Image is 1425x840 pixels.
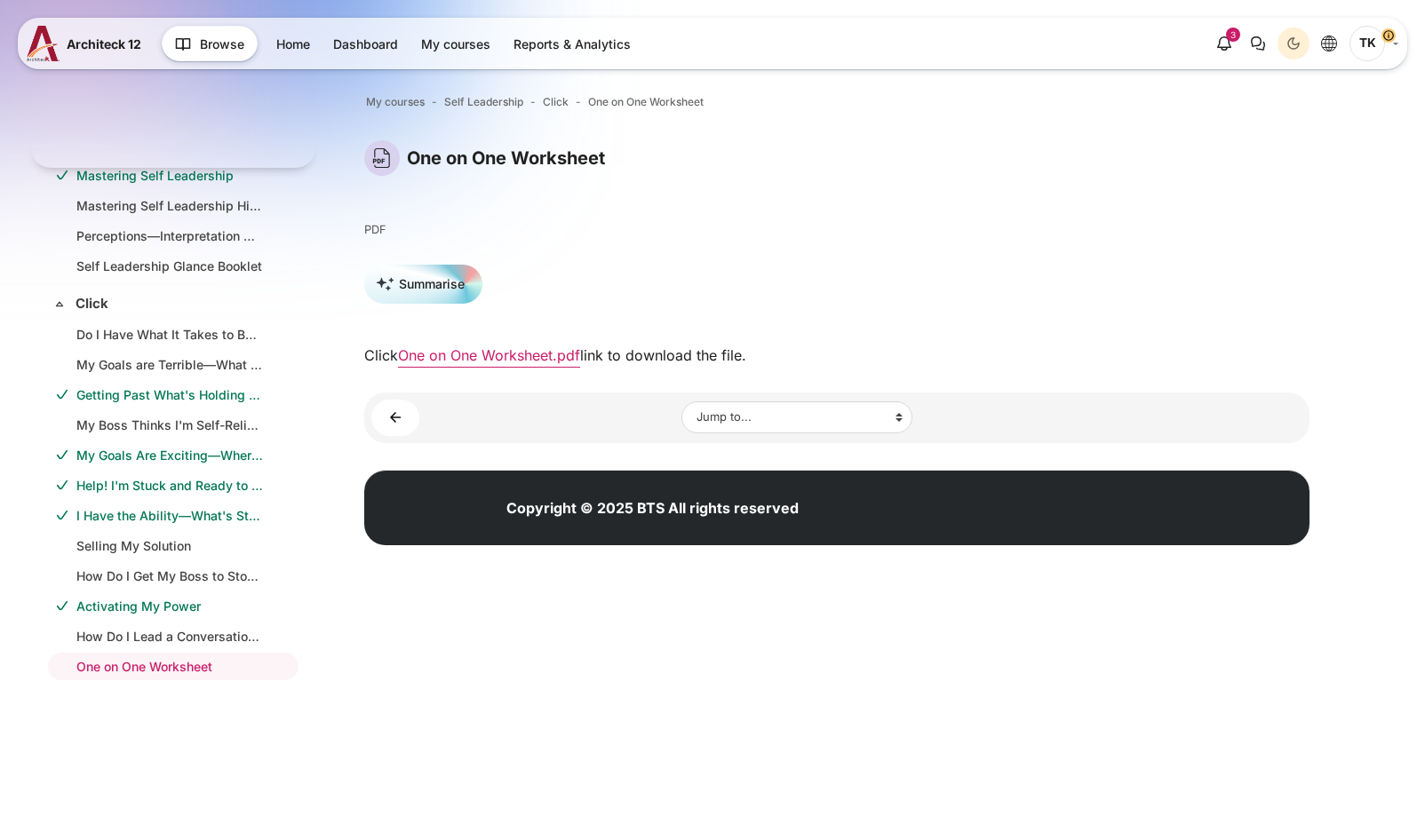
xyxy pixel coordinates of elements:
a: Mastering Self Leadership [76,166,263,185]
a: How Do I Get My Boss to Stop Micromanaging Me? [76,567,263,585]
a: Self Leadership Glance Booklet [76,257,263,275]
a: Do I Have What It Takes to Be a Self Leader? [76,325,263,344]
a: Dashboard [322,29,409,59]
nav: Navigation bar [364,91,1310,114]
a: Selling My Solution [76,536,263,555]
a: A12 A12 Architeck 12 [27,26,148,61]
a: User menu [1349,26,1398,61]
span: Browse [200,35,244,53]
a: Click [543,94,569,110]
span: Architeck 12 [67,35,141,53]
a: My courses [366,94,425,110]
a: Perceptions—Interpretation Guide (Deep Dive) [76,226,263,245]
div: Show notification window with 3 new notifications [1208,28,1240,59]
button: Summarise [364,265,482,303]
button: Browse [162,26,258,61]
a: Activating My Power [76,597,263,615]
a: My Goals Are Exciting—Where Do I Start? [76,446,263,464]
strong: Copyright © 2025 BTS All rights reserved [506,499,799,517]
a: One on One Worksheet.pdf [398,346,580,364]
a: How Do I Lead a Conversation with My Manager? [76,627,263,646]
a: I Have the Ability—What's Stopping Me? [76,506,263,525]
a: My Boss Thinks I'm Self-Reliant, but I'm Not [76,416,263,434]
a: ◄ How Do I Lead a Conversation with My Manager? [371,400,419,436]
div: Dark Mode [1280,30,1307,57]
span: Thananthorn Khanijomdi [1349,26,1385,61]
a: One on One Worksheet [76,657,263,676]
img: A12 [27,26,60,61]
a: Help! I'm Stuck and Ready to Quit [76,476,263,495]
a: My courses [410,29,501,59]
span: Collapse [51,295,68,313]
a: Mastering Self Leadership Highlights [76,196,263,215]
a: Self Leadership [444,94,523,110]
section: Content [364,140,1310,443]
a: Click [76,294,267,314]
a: Reports & Analytics [503,29,641,59]
a: Getting Past What's Holding Me Back [76,385,263,404]
a: Home [266,29,321,59]
button: There are 0 unread conversations [1242,28,1274,59]
a: My Goals are Terrible—What Do I Do? [76,355,263,374]
h4: One on One Worksheet [407,147,605,170]
div: Click link to download the file. [364,345,1310,366]
button: Languages [1313,28,1345,59]
button: Light Mode Dark Mode [1278,28,1310,59]
div: 3 [1226,28,1240,42]
a: One on One Worksheet [588,94,704,110]
p: PDF [364,221,1310,238]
